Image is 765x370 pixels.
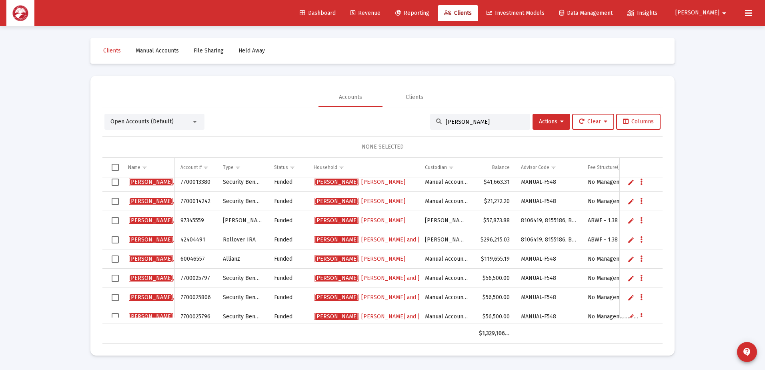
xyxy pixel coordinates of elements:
td: Security Benefit [217,269,268,288]
td: 60046557 [175,249,217,269]
div: Funded [274,313,302,321]
div: Select row [112,236,119,243]
span: Clients [444,10,472,16]
mat-icon: contact_support [742,347,752,357]
div: Accounts [339,93,362,101]
td: [PERSON_NAME] [419,230,473,249]
td: MANUAL-F548 [515,192,582,211]
span: Data Management [559,10,613,16]
a: Held Away [232,43,271,59]
span: , [PERSON_NAME] [129,217,220,224]
td: $296,215.03 [473,230,515,249]
div: Funded [274,236,302,244]
span: [PERSON_NAME] [129,236,173,243]
td: Column Balance [473,158,515,177]
td: [PERSON_NAME] [419,211,473,230]
td: MANUAL-F548 [515,307,582,326]
span: Revenue [350,10,380,16]
span: Clients [103,47,121,54]
span: Dashboard [300,10,336,16]
div: Custodian [425,164,447,171]
td: 7700025806 [175,288,217,307]
div: Household [314,164,337,171]
div: Select row [112,217,119,224]
span: , [PERSON_NAME] [129,275,220,282]
a: [PERSON_NAME], [PERSON_NAME] [314,253,406,265]
a: Edit [627,179,635,186]
span: , [PERSON_NAME] [314,217,405,224]
a: Reporting [389,5,436,21]
span: Columns [623,118,654,125]
div: Type [223,164,234,171]
div: Clients [406,93,423,101]
td: Column Fee Structure(s) [582,158,645,177]
div: Select row [112,198,119,205]
div: Funded [274,178,302,186]
span: , [PERSON_NAME] [314,255,405,262]
div: Account # [180,164,202,171]
span: [PERSON_NAME] [314,294,358,301]
a: Edit [627,275,635,282]
img: Dashboard [12,5,28,21]
span: , [PERSON_NAME] [314,179,405,185]
span: [PERSON_NAME] [129,217,173,224]
a: [PERSON_NAME], [PERSON_NAME] [314,176,406,188]
td: 7700025797 [175,269,217,288]
div: Select row [112,255,119,263]
td: 42404491 [175,230,217,249]
a: [PERSON_NAME], [PERSON_NAME] and [PERSON_NAME] [314,311,463,323]
td: $41,663.31 [473,173,515,192]
span: Show filter options for column 'Account #' [203,164,209,170]
span: Reporting [395,10,429,16]
td: No Management Fee [582,269,645,288]
td: MANUAL-F548 [515,269,582,288]
span: [PERSON_NAME] [129,294,173,301]
div: Funded [274,294,302,302]
span: Show filter options for column 'Custodian' [448,164,454,170]
a: Revenue [344,5,387,21]
a: Dashboard [293,5,342,21]
span: , [PERSON_NAME] [129,255,220,262]
td: MANUAL-F548 [515,173,582,192]
div: Select row [112,275,119,282]
td: 97345559 [175,211,217,230]
td: MANUAL-F548 [515,288,582,307]
a: Edit [627,198,635,205]
td: [PERSON_NAME] [217,211,268,230]
span: [PERSON_NAME] [314,179,358,185]
span: [PERSON_NAME] [314,236,358,243]
button: Columns [616,114,661,130]
td: Column Custodian [419,158,473,177]
span: , [PERSON_NAME] [129,179,220,185]
td: No Management Fee [582,192,645,211]
td: 7700025796 [175,307,217,326]
button: Actions [533,114,570,130]
span: [PERSON_NAME] [314,275,358,282]
div: Funded [274,255,302,263]
button: [PERSON_NAME] [666,5,739,21]
td: 8106419, 8155186, BF31 [515,211,582,230]
a: [PERSON_NAME], [PERSON_NAME] [128,311,220,323]
td: No Management Fee [582,249,645,269]
td: MANUAL-F548 [515,249,582,269]
span: , [PERSON_NAME] [129,294,220,301]
td: Security Benefit [217,192,268,211]
span: [PERSON_NAME] [314,255,358,262]
span: [PERSON_NAME] [314,313,358,320]
td: Column Type [217,158,268,177]
td: 8106419, 8155186, BF31 [515,230,582,249]
td: $56,500.00 [473,269,515,288]
span: Show filter options for column 'Status' [289,164,295,170]
td: Column Account # [175,158,217,177]
a: [PERSON_NAME], [PERSON_NAME] [314,195,406,207]
div: $1,329,106.27 [479,330,510,338]
span: [PERSON_NAME] [314,217,358,224]
td: Manual Accounts [419,288,473,307]
a: Clients [438,5,478,21]
span: Open Accounts (Default) [110,118,174,125]
span: Show filter options for column 'Household' [338,164,344,170]
span: , [PERSON_NAME] [129,198,220,205]
span: [PERSON_NAME] [129,275,173,282]
td: Allianz [217,249,268,269]
span: Show filter options for column 'Name' [142,164,148,170]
